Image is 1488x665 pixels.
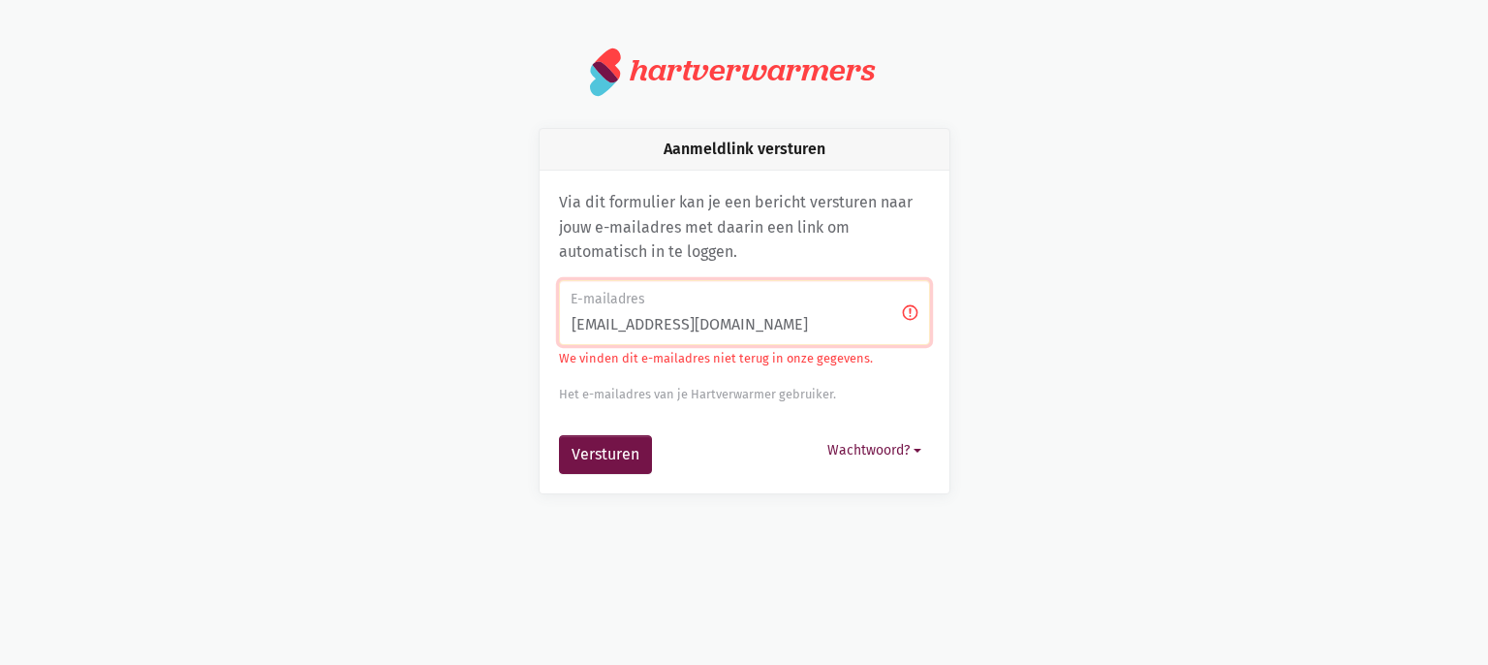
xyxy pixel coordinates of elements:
[590,47,622,97] img: logo.svg
[559,349,930,368] p: We vinden dit e-mailadres niet terug in onze gegevens.
[590,47,898,97] a: hartverwarmers
[819,435,930,465] button: Wachtwoord?
[559,190,930,265] p: Via dit formulier kan je een bericht versturen naar jouw e-mailadres met daarin een link om autom...
[559,435,652,474] button: Versturen
[559,385,930,404] div: Het e-mailadres van je Hartverwarmer gebruiker.
[540,129,949,171] div: Aanmeldlink versturen
[559,280,930,474] form: Aanmeldlink versturen
[571,289,916,310] label: E-mailadres
[630,52,875,88] div: hartverwarmers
